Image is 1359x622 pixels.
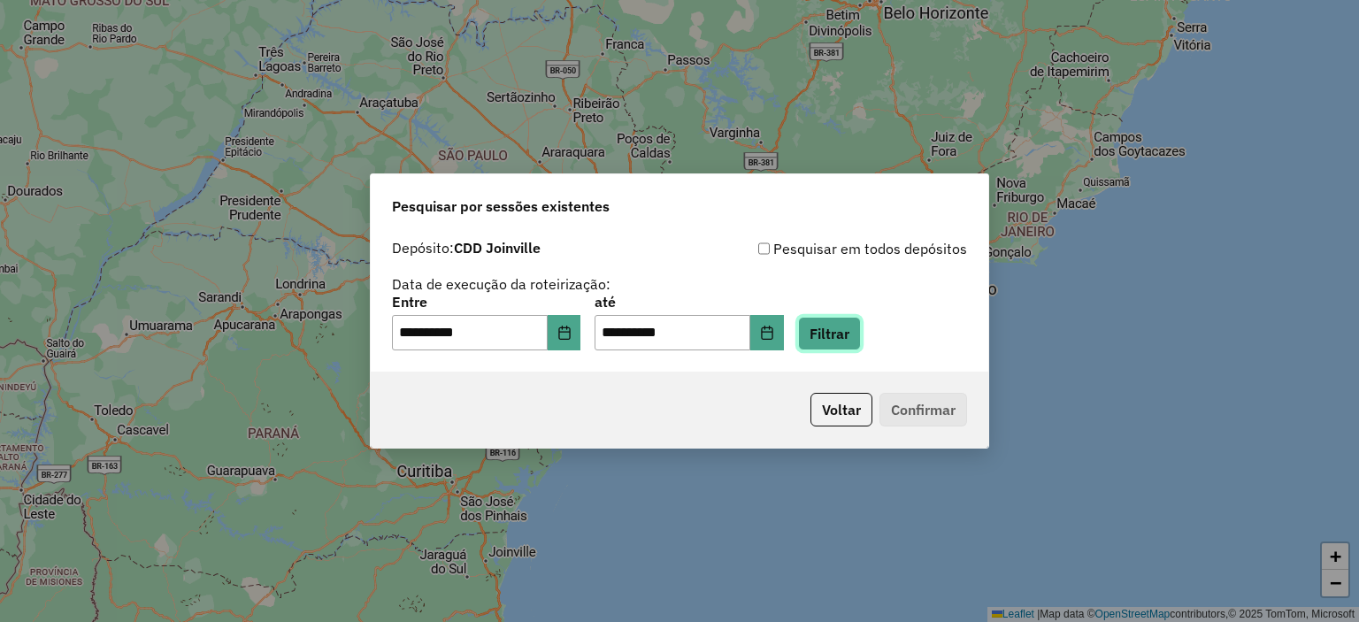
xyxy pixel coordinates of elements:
label: Depósito: [392,237,541,258]
label: Data de execução da roteirização: [392,273,610,295]
label: até [595,291,783,312]
button: Choose Date [750,315,784,350]
strong: CDD Joinville [454,239,541,257]
div: Pesquisar em todos depósitos [679,238,967,259]
button: Choose Date [548,315,581,350]
button: Voltar [810,393,872,426]
button: Filtrar [798,317,861,350]
span: Pesquisar por sessões existentes [392,196,610,217]
label: Entre [392,291,580,312]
